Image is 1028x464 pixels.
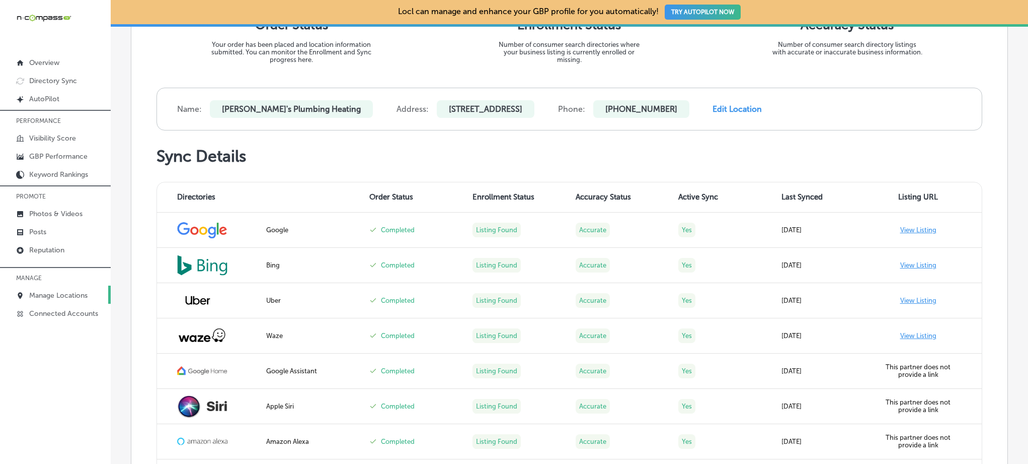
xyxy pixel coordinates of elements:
p: Number of consumer search directory listings with accurate or inaccurate business information. [772,41,923,56]
label: Completed [381,261,415,269]
label: Listing Found [472,399,521,414]
h1: Sync Details [156,147,982,166]
label: Phone: [558,104,585,114]
img: Siri-logo.png [177,394,227,418]
img: bing_Jjgns0f.png [177,255,227,276]
label: Completed [381,367,415,375]
th: Directories [157,182,260,213]
th: Order Status [363,182,466,213]
label: Yes [678,223,695,237]
label: Completed [381,297,415,304]
th: Enrollment Status [466,182,570,213]
label: Completed [381,332,415,340]
p: [STREET_ADDRESS] [437,100,534,118]
p: Manage Locations [29,291,88,300]
label: Name: [177,104,202,114]
a: View Listing [900,261,936,269]
td: [DATE] [775,248,879,283]
td: [DATE] [775,213,879,248]
p: Photos & Videos [29,210,83,218]
label: Yes [678,364,695,378]
label: Accurate [576,328,610,343]
p: [PHONE_NUMBER] [593,100,689,118]
label: Listing Found [472,364,521,378]
label: Completed [381,438,415,445]
label: This partner does not provide a link [886,434,951,449]
td: [DATE] [775,354,879,389]
img: amazon-alexa.png [177,436,227,446]
div: Apple Siri [266,403,357,410]
label: Address: [397,104,429,114]
p: Posts [29,228,46,236]
label: Accurate [576,223,610,237]
p: Reputation [29,246,64,254]
p: GBP Performance [29,152,88,161]
p: Keyword Rankings [29,170,88,179]
label: Accurate [576,364,610,378]
div: Uber [266,297,357,304]
div: Bing [266,261,357,269]
p: Connected Accounts [29,309,98,318]
p: Directory Sync [29,77,77,85]
p: Overview [29,58,59,67]
p: Number of consumer search directories where your business listing is currently enrolled or missing. [494,41,645,63]
img: 660ab0bf-5cc7-4cb8-ba1c-48b5ae0f18e60NCTV_CLogo_TV_Black_-500x88.png [16,13,71,23]
img: uber.png [177,288,218,313]
label: Listing Found [472,258,521,273]
label: Yes [678,328,695,343]
label: Yes [678,293,695,308]
div: Waze [266,332,357,340]
label: Accurate [576,434,610,449]
a: View Listing [900,332,936,340]
td: [DATE] [775,424,879,459]
label: Accurate [576,293,610,308]
label: Listing Found [472,293,521,308]
div: Amazon Alexa [266,438,357,445]
img: waze.png [177,327,227,344]
label: Yes [678,399,695,414]
td: [DATE] [775,389,879,424]
img: google-home.png [177,366,227,376]
label: Accurate [576,399,610,414]
td: [DATE] [775,318,879,354]
label: Listing Found [472,223,521,237]
img: google.png [177,220,227,239]
label: Yes [678,258,695,273]
th: Accuracy Status [570,182,673,213]
div: Google Assistant [266,367,357,375]
label: This partner does not provide a link [886,399,951,414]
label: Completed [381,403,415,410]
p: Visibility Score [29,134,76,143]
label: This partner does not provide a link [886,363,951,378]
th: Last Synced [775,182,879,213]
button: TRY AUTOPILOT NOW [665,5,741,20]
a: Edit Location [713,104,762,114]
a: View Listing [900,226,936,234]
label: Listing Found [472,434,521,449]
td: [DATE] [775,283,879,318]
p: Your order has been placed and location information submitted. You can monitor the Enrollment and... [203,41,379,63]
th: Active Sync [672,182,775,213]
label: Completed [381,226,415,234]
label: Accurate [576,258,610,273]
p: [PERSON_NAME]'s Plumbing Heating [210,100,373,118]
p: AutoPilot [29,95,59,103]
th: Listing URL [879,182,982,213]
label: Yes [678,434,695,449]
div: Google [266,226,357,234]
label: Listing Found [472,328,521,343]
a: View Listing [900,297,936,304]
